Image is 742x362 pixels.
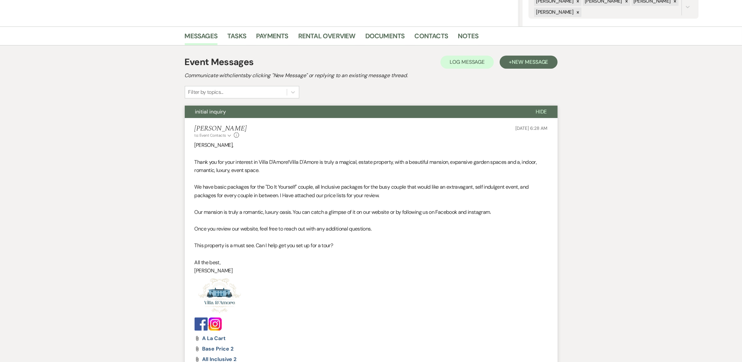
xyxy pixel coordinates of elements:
[202,345,233,352] span: base price 2
[195,225,372,232] span: Once you review our website, feel free to reach out with any additional questions.
[525,106,558,118] button: Hide
[458,31,478,45] a: Notes
[185,72,558,79] h2: Communicate with clients by clicking "New Message" or replying to an existing message thread.
[202,346,233,352] a: base price 2
[365,31,405,45] a: Documents
[195,159,537,174] span: Villa D'Amore is truly a magical, estate property, with a beautiful mansion, expansive garden spa...
[195,108,226,115] span: initial inquiry
[227,31,246,45] a: Tasks
[195,275,244,318] img: Screenshot 2025-01-23 at 12.29.24 PM.png
[500,56,557,69] button: +New Message
[512,59,548,65] span: New Message
[415,31,448,45] a: Contacts
[195,125,247,133] h5: [PERSON_NAME]
[536,108,547,115] span: Hide
[185,106,525,118] button: initial inquiry
[195,209,491,215] span: Our mansion is truly a romantic, luxury oasis. You can catch a glimpse of it on our website or by...
[202,335,226,342] span: a la cart
[202,357,237,362] a: All Inclusive 2
[209,318,222,331] img: images.jpg
[534,8,574,17] div: [PERSON_NAME]
[185,55,254,69] h1: Event Messages
[298,31,355,45] a: Rental Overview
[202,336,226,341] a: a la cart
[195,267,548,275] p: [PERSON_NAME]
[195,259,221,266] span: All the best,
[195,183,529,199] span: We have basic packages for the "Do It Yourself" couple, all Inclusive packages for the busy coupl...
[195,159,289,165] span: Thank you for your interest in Villa D'Amore!
[256,31,288,45] a: Payments
[195,242,333,249] span: This property is a must see. Can I help get you set up for a tour?
[195,132,232,138] button: to: Event Contacts
[195,141,548,149] p: [PERSON_NAME],
[185,31,218,45] a: Messages
[450,59,485,65] span: Log Message
[195,318,208,331] img: Facebook_logo_(square).png
[195,133,226,138] span: to: Event Contacts
[188,88,223,96] div: Filter by topics...
[515,125,547,131] span: [DATE] 6:28 AM
[440,56,494,69] button: Log Message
